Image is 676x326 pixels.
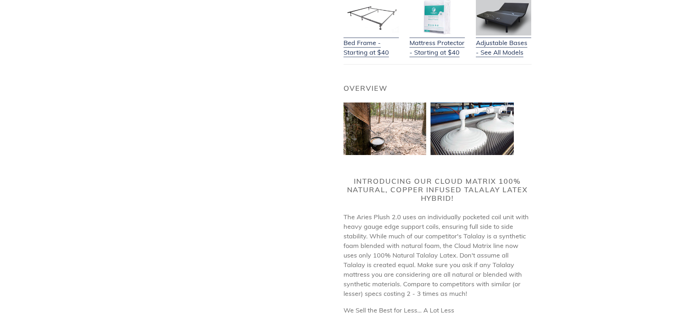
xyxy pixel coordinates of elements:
[344,177,532,203] h2: Introducing Our Cloud Matrix 100% Natural, Copper infused Talalay Latex Hybrid!
[344,306,454,314] span: We Sell the Best for Less... A Lot Less
[344,213,529,298] span: The Aries Plush 2.0 uses an individually pocketed coil unit with heavy gauge edge support coils, ...
[344,29,399,57] a: Bed Frame - Starting at $40
[476,29,531,57] a: Adjustable Bases - See All Models
[410,29,465,57] a: Mattress Protector - Starting at $40
[344,84,532,93] h2: Overview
